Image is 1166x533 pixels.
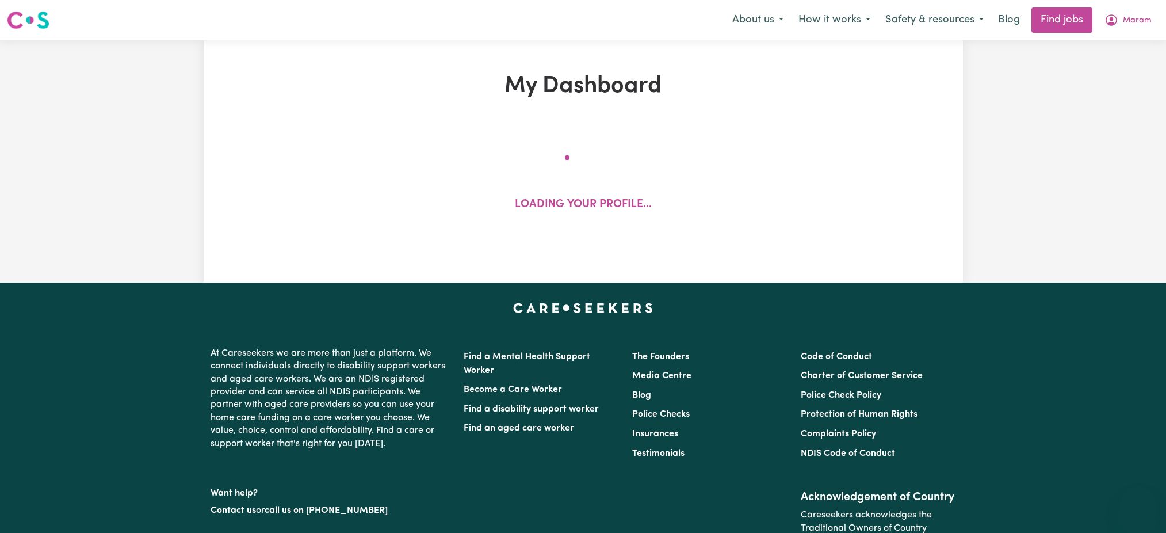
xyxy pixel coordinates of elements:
[211,506,256,515] a: Contact us
[632,429,678,439] a: Insurances
[265,506,388,515] a: call us on [PHONE_NUMBER]
[337,73,829,100] h1: My Dashboard
[1120,487,1157,524] iframe: Button to launch messaging window
[801,391,881,400] a: Police Check Policy
[801,410,917,419] a: Protection of Human Rights
[515,197,652,214] p: Loading your profile...
[7,7,49,33] a: Careseekers logo
[211,482,450,500] p: Want help?
[464,424,574,433] a: Find an aged care worker
[801,449,895,458] a: NDIS Code of Conduct
[878,8,991,32] button: Safety & resources
[464,405,599,414] a: Find a disability support worker
[1097,8,1159,32] button: My Account
[801,490,955,504] h2: Acknowledgement of Country
[632,371,691,380] a: Media Centre
[801,429,876,439] a: Complaints Policy
[991,7,1027,33] a: Blog
[464,352,590,375] a: Find a Mental Health Support Worker
[632,391,651,400] a: Blog
[211,500,450,521] p: or
[211,342,450,455] p: At Careseekers we are more than just a platform. We connect individuals directly to disability su...
[632,352,689,361] a: The Founders
[632,410,690,419] a: Police Checks
[801,352,872,361] a: Code of Conduct
[1123,14,1152,27] span: Maram
[791,8,878,32] button: How it works
[725,8,791,32] button: About us
[801,371,923,380] a: Charter of Customer Service
[632,449,685,458] a: Testimonials
[7,10,49,31] img: Careseekers logo
[1031,7,1092,33] a: Find jobs
[464,385,562,394] a: Become a Care Worker
[513,303,653,313] a: Careseekers home page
